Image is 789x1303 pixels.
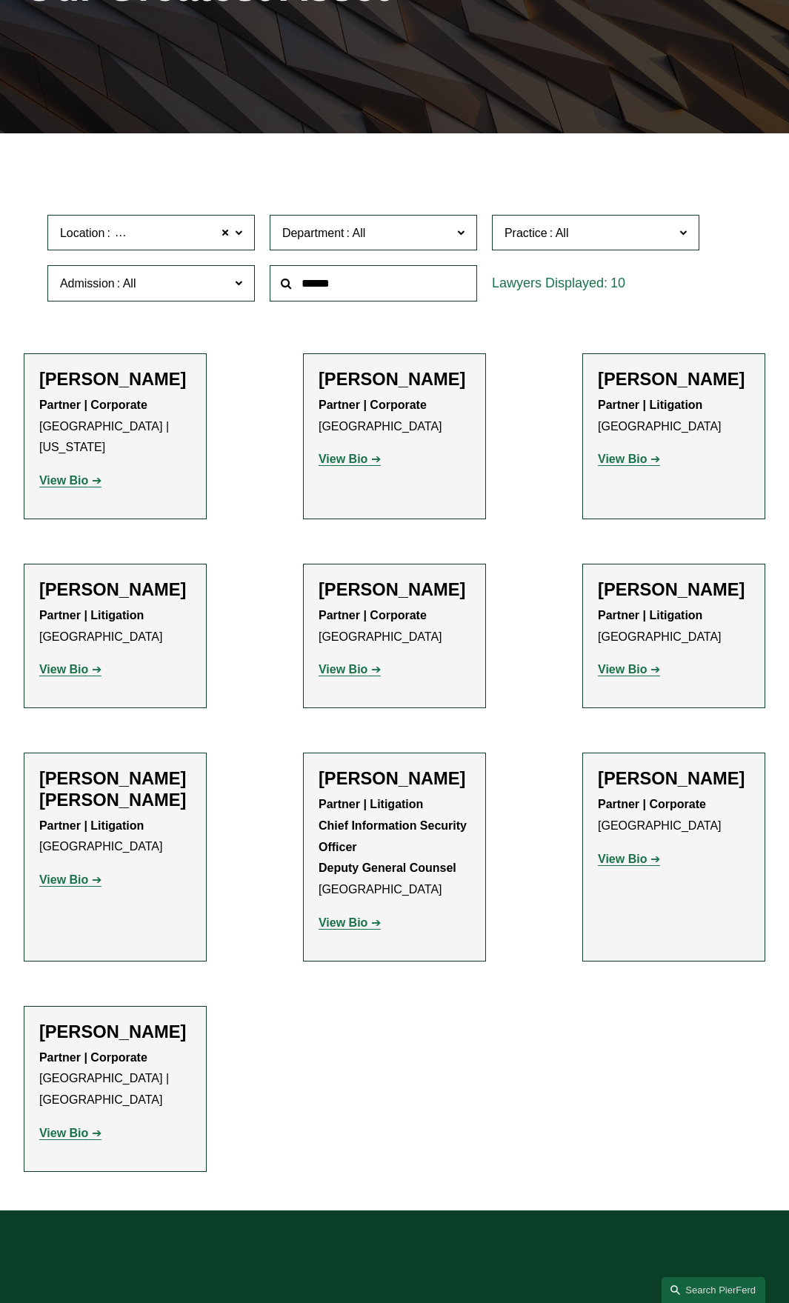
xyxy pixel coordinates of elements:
strong: Partner | Corporate [598,798,706,810]
a: View Bio [598,663,660,676]
h2: [PERSON_NAME] [319,369,470,390]
strong: View Bio [39,873,88,886]
h2: [PERSON_NAME] [319,768,470,790]
h2: [PERSON_NAME] [598,579,750,601]
strong: Partner | Corporate [39,1051,147,1064]
strong: Partner | Litigation [39,609,144,621]
span: Practice [505,227,547,239]
span: 10 [610,276,625,290]
a: View Bio [598,853,660,865]
strong: Partner | Litigation [319,798,423,810]
h2: [PERSON_NAME] [319,579,470,601]
strong: View Bio [319,453,367,465]
strong: Partner | Litigation [39,819,144,832]
strong: View Bio [39,474,88,487]
h2: [PERSON_NAME] [39,579,191,601]
p: [GEOGRAPHIC_DATA] | [GEOGRAPHIC_DATA] [39,1047,191,1111]
p: [GEOGRAPHIC_DATA] [598,605,750,648]
a: View Bio [39,474,101,487]
a: View Bio [319,453,381,465]
p: [GEOGRAPHIC_DATA] [39,816,191,859]
p: [GEOGRAPHIC_DATA] [39,605,191,648]
a: View Bio [319,916,381,929]
p: [GEOGRAPHIC_DATA] [598,794,750,837]
span: Location [60,227,105,239]
p: [GEOGRAPHIC_DATA] [319,395,470,438]
strong: View Bio [598,453,647,465]
h2: [PERSON_NAME] [39,369,191,390]
p: [GEOGRAPHIC_DATA] [319,794,470,901]
strong: View Bio [319,663,367,676]
strong: Partner | Litigation [598,609,702,621]
a: View Bio [598,453,660,465]
p: [GEOGRAPHIC_DATA] [319,605,470,648]
strong: View Bio [598,853,647,865]
span: [GEOGRAPHIC_DATA] [113,224,236,243]
strong: Partner | Litigation [598,399,702,411]
a: View Bio [39,663,101,676]
a: View Bio [319,663,381,676]
strong: View Bio [39,1127,88,1139]
p: [GEOGRAPHIC_DATA] [598,395,750,438]
strong: View Bio [39,663,88,676]
strong: Partner | Corporate [319,399,427,411]
p: [GEOGRAPHIC_DATA] | [US_STATE] [39,395,191,459]
strong: View Bio [319,916,367,929]
h2: [PERSON_NAME] [598,768,750,790]
strong: Chief Information Security Officer Deputy General Counsel [319,819,470,875]
span: Admission [60,277,115,290]
h2: [PERSON_NAME] [39,1022,191,1043]
h2: [PERSON_NAME] [PERSON_NAME] [39,768,191,810]
h2: [PERSON_NAME] [598,369,750,390]
a: Search this site [662,1277,765,1303]
a: View Bio [39,1127,101,1139]
a: View Bio [39,873,101,886]
strong: Partner | Corporate [39,399,147,411]
strong: Partner | Corporate [319,609,427,621]
span: Department [282,227,344,239]
strong: View Bio [598,663,647,676]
